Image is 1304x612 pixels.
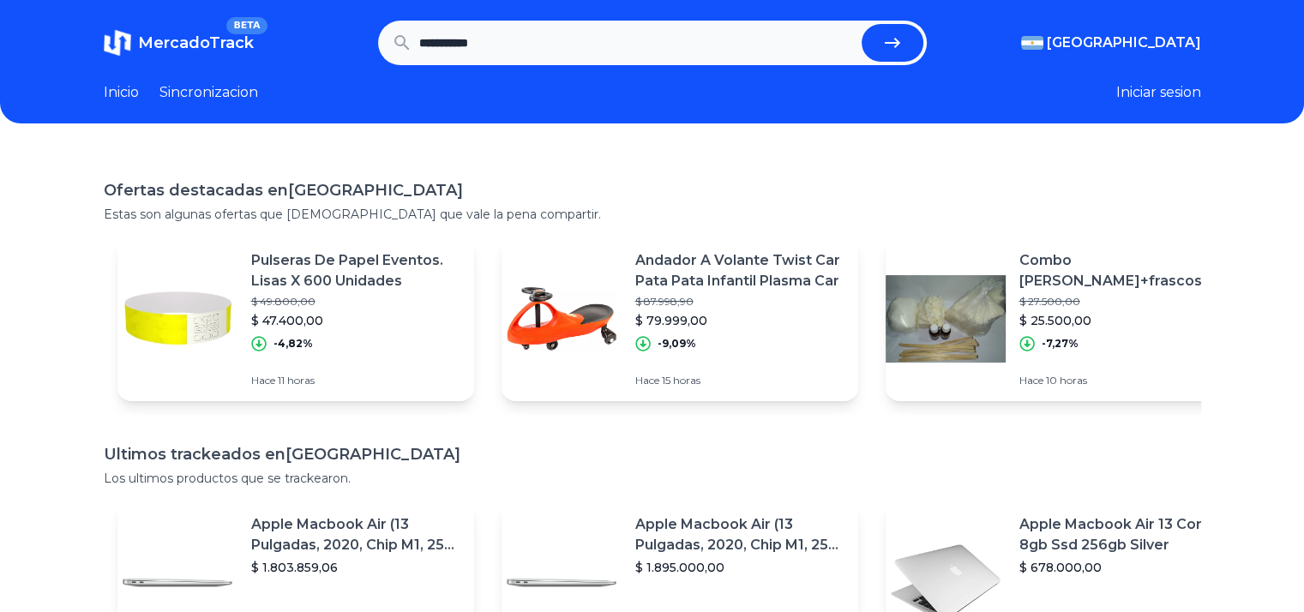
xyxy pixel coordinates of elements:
[251,312,460,329] p: $ 47.400,00
[104,442,1201,466] h1: Ultimos trackeados en [GEOGRAPHIC_DATA]
[635,250,844,291] p: Andador A Volante Twist Car Pata Pata Infantil Plasma Car
[502,259,622,379] img: Featured image
[1116,82,1201,103] button: Iniciar sesion
[635,312,844,329] p: $ 79.999,00
[117,237,474,401] a: Featured imagePulseras De Papel Eventos. Lisas X 600 Unidades$ 49.800,00$ 47.400,00-4,82%Hace 11 ...
[658,337,696,351] p: -9,09%
[1047,33,1201,53] span: [GEOGRAPHIC_DATA]
[104,29,254,57] a: MercadoTrackBETA
[1021,33,1201,53] button: [GEOGRAPHIC_DATA]
[635,374,844,387] p: Hace 15 horas
[104,82,139,103] a: Inicio
[886,259,1006,379] img: Featured image
[159,82,258,103] a: Sincronizacion
[104,470,1201,487] p: Los ultimos productos que se trackearon.
[251,295,460,309] p: $ 49.800,00
[1021,36,1043,50] img: Argentina
[251,250,460,291] p: Pulseras De Papel Eventos. Lisas X 600 Unidades
[635,559,844,576] p: $ 1.895.000,00
[635,295,844,309] p: $ 87.998,90
[251,374,460,387] p: Hace 11 horas
[226,17,267,34] span: BETA
[1019,514,1229,555] p: Apple Macbook Air 13 Core I5 8gb Ssd 256gb Silver
[273,337,313,351] p: -4,82%
[502,237,858,401] a: Featured imageAndador A Volante Twist Car Pata Pata Infantil Plasma Car$ 87.998,90$ 79.999,00-9,0...
[635,514,844,555] p: Apple Macbook Air (13 Pulgadas, 2020, Chip M1, 256 Gb De Ssd, 8 Gb De Ram) - Plata
[251,514,460,555] p: Apple Macbook Air (13 Pulgadas, 2020, Chip M1, 256 Gb De Ssd, 8 Gb De Ram) - Plata
[138,33,254,52] span: MercadoTrack
[104,178,1201,202] h1: Ofertas destacadas en [GEOGRAPHIC_DATA]
[251,559,460,576] p: $ 1.803.859,06
[104,29,131,57] img: MercadoTrack
[886,237,1242,401] a: Featured imageCombo [PERSON_NAME]+frascos+pabilodemadera+esencias+endureced$ 27.500,00$ 25.500,00...
[1019,559,1229,576] p: $ 678.000,00
[1042,337,1079,351] p: -7,27%
[117,259,237,379] img: Featured image
[104,206,1201,223] p: Estas son algunas ofertas que [DEMOGRAPHIC_DATA] que vale la pena compartir.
